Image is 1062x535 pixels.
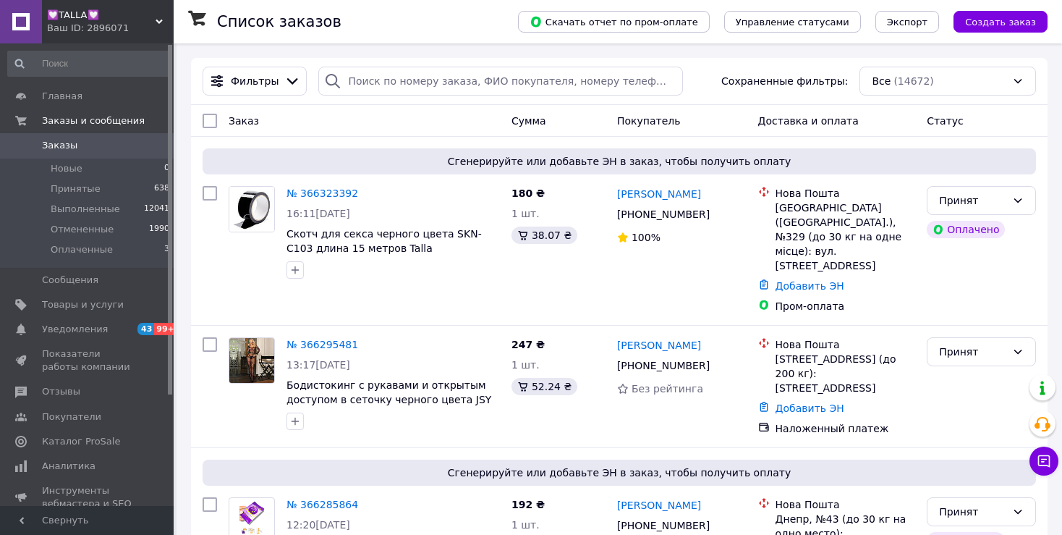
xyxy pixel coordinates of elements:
[893,75,933,87] span: (14672)
[511,519,540,531] span: 1 шт.
[887,17,927,28] span: Экспорт
[229,187,274,232] img: Фото товару
[939,344,1006,360] div: Принят
[511,378,577,395] div: 52.24 ₴
[617,498,701,513] a: [PERSON_NAME]
[617,208,710,220] span: [PHONE_NUMBER]
[721,74,848,88] span: Сохраненные фильтры:
[42,90,82,103] span: Главная
[872,74,891,88] span: Все
[927,221,1005,238] div: Оплачено
[42,410,101,424] span: Покупатели
[286,499,358,510] a: № 366285864
[736,17,849,28] span: Управление статусами
[617,115,681,127] span: Покупатель
[137,323,154,335] span: 43
[42,114,145,127] span: Заказы и сообщения
[217,13,341,30] h1: Список заказов
[144,203,169,216] span: 12041
[208,466,1030,480] span: Сгенерируйте или добавьте ЭН в заказ, чтобы получить оплату
[632,232,660,243] span: 100%
[286,519,350,531] span: 12:20[DATE]
[51,223,114,236] span: Отмененные
[965,17,1036,28] span: Создать заказ
[149,223,169,236] span: 1990
[42,139,77,152] span: Заказы
[286,359,350,371] span: 13:17[DATE]
[229,338,274,383] img: Фото товару
[776,299,916,313] div: Пром-оплата
[51,203,120,216] span: Выполненные
[875,11,939,33] button: Экспорт
[758,115,859,127] span: Доставка и оплата
[1029,447,1058,476] button: Чат с покупателем
[47,22,174,35] div: Ваш ID: 2896071
[154,323,178,335] span: 99+
[286,208,350,219] span: 16:11[DATE]
[617,360,710,371] span: [PHONE_NUMBER]
[530,15,698,28] span: Скачать отчет по пром-оплате
[42,484,134,510] span: Инструменты вебмастера и SEO
[511,339,545,350] span: 247 ₴
[724,11,861,33] button: Управление статусами
[776,186,916,201] div: Нова Пошта
[208,154,1030,169] span: Сгенерируйте или добавьте ЭН в заказ, чтобы получить оплату
[776,201,916,273] div: [GEOGRAPHIC_DATA] ([GEOGRAPHIC_DATA].), №329 (до 30 кг на одне місце): вул. [STREET_ADDRESS]
[318,67,682,96] input: Поиск по номеру заказа, ФИО покупателя, номеру телефона, Email, номеру накладной
[51,182,101,195] span: Принятые
[154,182,169,195] span: 638
[617,187,701,201] a: [PERSON_NAME]
[632,383,703,395] span: Без рейтинга
[776,421,916,436] div: Наложенный платеж
[286,188,358,199] a: № 366323392
[953,11,1048,33] button: Создать заказ
[511,499,545,510] span: 192 ₴
[42,347,134,374] span: Показатели работы компании
[617,338,701,353] a: [PERSON_NAME]
[229,186,275,232] a: Фото товару
[51,162,82,175] span: Новые
[42,323,108,336] span: Уведомления
[51,243,113,256] span: Оплаченные
[42,274,98,287] span: Сообщения
[42,460,95,473] span: Аналитика
[511,208,540,219] span: 1 шт.
[286,379,491,420] a: Бодистокинг с рукавами и открытым доступом в сеточку черного цвета JSY [PERSON_NAME] размеры S L ...
[42,298,124,311] span: Товары и услуги
[511,188,545,199] span: 180 ₴
[42,385,80,398] span: Отзывы
[511,227,577,244] div: 38.07 ₴
[776,497,916,512] div: Нова Пошта
[776,337,916,352] div: Нова Пошта
[776,280,844,292] a: Добавить ЭН
[42,435,120,448] span: Каталог ProSale
[7,51,171,77] input: Поиск
[939,15,1048,27] a: Создать заказ
[231,74,279,88] span: Фильтры
[229,115,259,127] span: Заказ
[927,115,964,127] span: Статус
[939,193,1006,208] div: Принят
[617,520,710,531] span: [PHONE_NUMBER]
[229,337,275,384] a: Фото товару
[47,9,156,22] span: 💟TALLA💟
[776,403,844,414] a: Добавить ЭН
[776,352,916,395] div: [STREET_ADDRESS] (до 200 кг): [STREET_ADDRESS]
[518,11,710,33] button: Скачать отчет по пром-оплате
[511,359,540,371] span: 1 шт.
[939,504,1006,520] div: Принят
[286,228,482,254] a: Скотч для секса черного цвета SKN-C103 длина 15 метров Talla
[164,243,169,256] span: 3
[286,339,358,350] a: № 366295481
[164,162,169,175] span: 0
[511,115,546,127] span: Сумма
